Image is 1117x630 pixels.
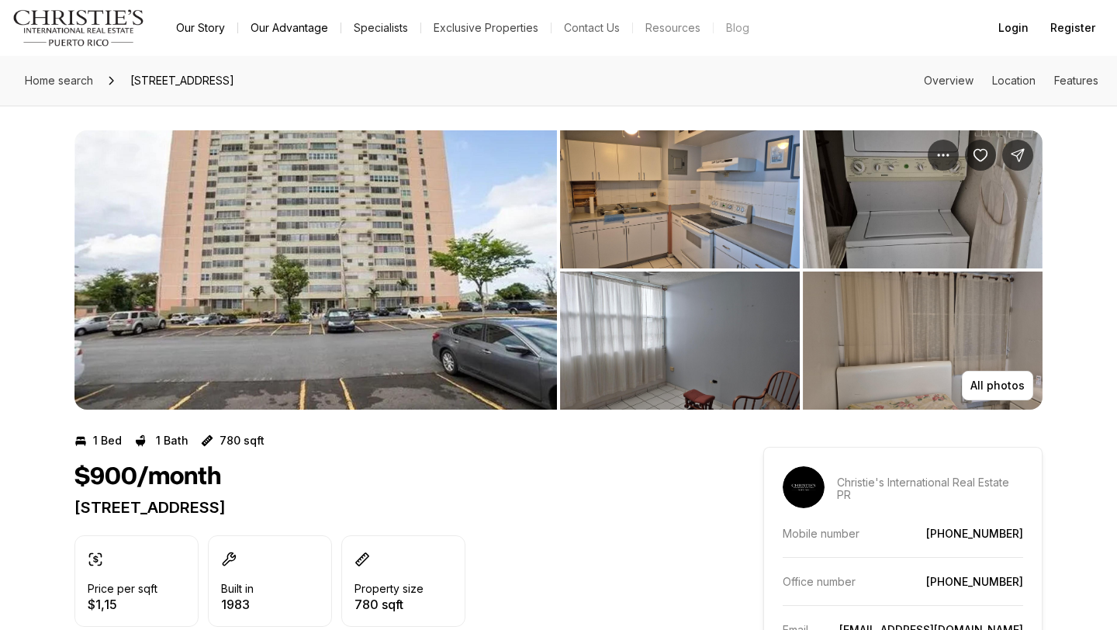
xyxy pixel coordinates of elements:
li: 2 of 3 [560,130,1043,410]
p: Office number [783,575,856,588]
p: $1,15 [88,598,157,611]
a: Skip to: Overview [924,74,973,87]
button: Login [989,12,1038,43]
a: Our Story [164,17,237,39]
nav: Page section menu [924,74,1098,87]
a: Skip to: Features [1054,74,1098,87]
a: Exclusive Properties [421,17,551,39]
p: Mobile number [783,527,859,540]
p: Property size [354,583,424,595]
p: [STREET_ADDRESS] [74,498,707,517]
p: Built in [221,583,254,595]
p: 780 sqft [220,434,265,447]
p: All photos [970,379,1025,392]
a: [PHONE_NUMBER] [926,575,1023,588]
button: View image gallery [560,272,800,410]
p: 1983 [221,598,254,611]
button: Save Property: 1 CALLE 11 #803 [965,140,996,171]
a: Our Advantage [238,17,341,39]
button: View image gallery [803,272,1043,410]
a: Resources [633,17,713,39]
p: Christie's International Real Estate PR [837,476,1023,501]
button: Contact Us [552,17,632,39]
span: Home search [25,74,93,87]
button: Share Property: 1 CALLE 11 #803 [1002,140,1033,171]
p: 1 Bed [93,434,122,447]
button: View image gallery [74,130,557,410]
a: Home search [19,68,99,93]
span: Login [998,22,1029,34]
div: Listing Photos [74,130,1043,410]
p: 1 Bath [156,434,188,447]
button: View image gallery [803,130,1043,268]
span: Register [1050,22,1095,34]
a: [PHONE_NUMBER] [926,527,1023,540]
button: All photos [962,371,1033,400]
span: [STREET_ADDRESS] [124,68,240,93]
a: Skip to: Location [992,74,1036,87]
p: 780 sqft [354,598,424,611]
li: 1 of 3 [74,130,557,410]
img: logo [12,9,145,47]
p: Price per sqft [88,583,157,595]
a: Blog [714,17,762,39]
button: Register [1041,12,1105,43]
button: Property options [928,140,959,171]
h1: $900/month [74,462,221,492]
a: Specialists [341,17,420,39]
button: View image gallery [560,130,800,268]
